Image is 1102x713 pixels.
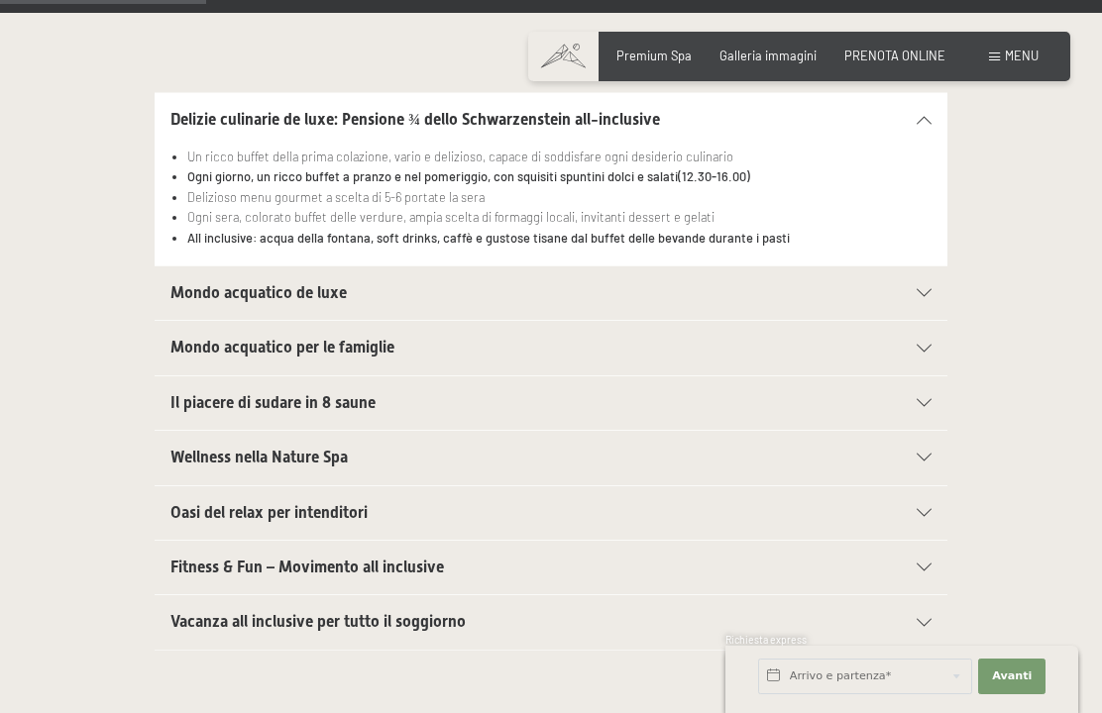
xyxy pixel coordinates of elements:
[170,503,368,522] span: Oasi del relax per intenditori
[725,634,807,646] span: Richiesta express
[170,612,466,631] span: Vacanza all inclusive per tutto il soggiorno
[170,338,394,356] span: Mondo acquatico per le famiglie
[719,48,817,63] a: Galleria immagini
[187,147,932,166] li: Un ricco buffet della prima colazione, vario e delizioso, capace di soddisfare ogni desiderio cul...
[187,168,678,184] strong: Ogni giorno, un ricco buffet a pranzo e nel pomeriggio, con squisiti spuntini dolci e salati
[187,187,932,207] li: Delizioso menu gourmet a scelta di 5-6 portate la sera
[170,283,347,302] span: Mondo acquatico de luxe
[678,168,750,184] strong: (12.30-16.00)
[187,230,790,246] strong: All inclusive: acqua della fontana, soft drinks, caffè e gustose tisane dal buffet delle bevande ...
[170,448,348,466] span: Wellness nella Nature Spa
[844,48,945,63] a: PRENOTA ONLINE
[978,659,1046,694] button: Avanti
[170,393,376,412] span: Il piacere di sudare in 8 saune
[1005,48,1039,63] span: Menu
[616,48,692,63] a: Premium Spa
[992,668,1032,684] span: Avanti
[187,207,932,227] li: Ogni sera, colorato buffet delle verdure, ampia scelta di formaggi locali, invitanti dessert e ge...
[170,558,444,576] span: Fitness & Fun – Movimento all inclusive
[170,110,660,129] span: Delizie culinarie de luxe: Pensione ¾ dello Schwarzenstein all-inclusive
